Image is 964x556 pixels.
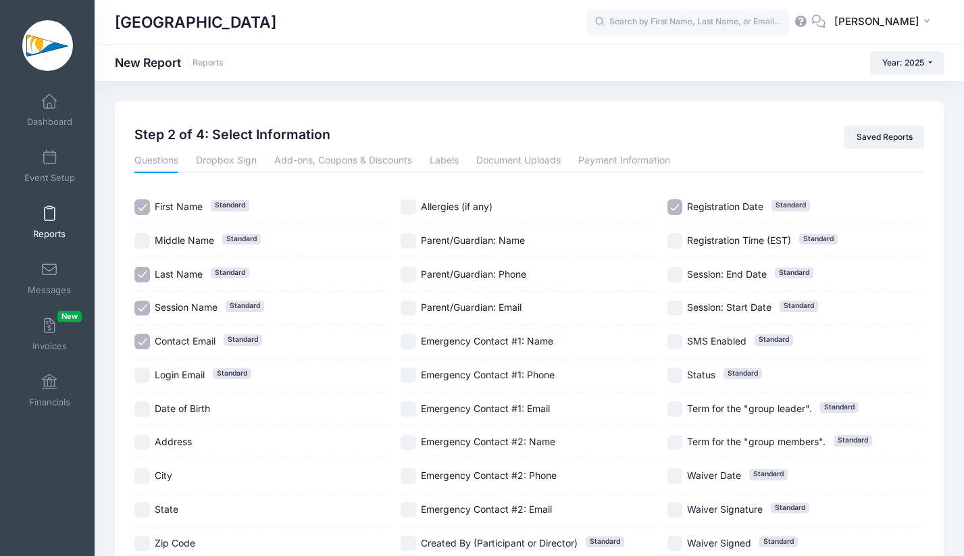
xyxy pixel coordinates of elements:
a: Payment Information [578,149,670,173]
input: Zip Code [134,536,150,551]
span: Last Name [155,268,203,280]
a: InvoicesNew [18,311,82,358]
span: Emergency Contact #1: Phone [421,369,555,380]
span: Year: 2025 [882,57,924,68]
span: Emergency Contact #2: Phone [421,470,557,481]
span: Standard [780,301,818,311]
input: Session: End DateStandard [667,267,683,282]
input: Middle NameStandard [134,233,150,249]
span: Financials [29,397,70,408]
a: Reports [18,199,82,246]
span: Parent/Guardian: Phone [421,268,526,280]
span: Term for the "group members". [687,436,826,447]
span: City [155,470,172,481]
span: Term for the "group leader". [687,403,812,414]
input: Address [134,435,150,451]
input: Session NameStandard [134,301,150,316]
a: Reports [193,58,224,68]
span: Messages [28,284,71,296]
span: Address [155,436,192,447]
span: Standard [799,234,838,245]
span: Standard [834,435,872,446]
input: Created By (Participant or Director)Standard [401,536,416,551]
span: Standard [820,402,859,413]
input: Waiver SignedStandard [667,536,683,551]
span: Session: End Date [687,268,767,280]
a: Labels [430,149,459,173]
span: Session Name [155,301,218,313]
h1: New Report [115,55,224,70]
span: Event Setup [24,172,75,184]
input: Contact EmailStandard [134,334,150,349]
input: Login EmailStandard [134,368,150,383]
input: Parent/Guardian: Name [401,233,416,249]
a: Saved Reports [844,126,924,149]
span: Standard [771,503,809,513]
input: Emergency Contact #2: Phone [401,468,416,484]
input: StatusStandard [667,368,683,383]
h2: Step 2 of 4: Select Information [134,126,330,145]
span: Waiver Signature [687,503,763,515]
span: Contact Email [155,335,215,347]
input: Emergency Contact #1: Phone [401,368,416,383]
input: Emergency Contact #2: Email [401,502,416,517]
img: Clearwater Community Sailing Center [22,20,73,71]
span: Emergency Contact #1: Email [421,403,550,414]
span: Waiver Date [687,470,741,481]
a: Questions [134,149,178,173]
span: State [155,503,178,515]
span: Emergency Contact #2: Name [421,436,555,447]
a: Add-ons, Coupons & Discounts [274,149,412,173]
span: Dashboard [27,116,72,128]
span: Standard [755,334,793,345]
span: Reports [33,228,66,240]
span: Standard [211,200,249,211]
input: Emergency Contact #2: Name [401,435,416,451]
input: SMS EnabledStandard [667,334,683,349]
span: Middle Name [155,234,214,246]
input: Waiver SignatureStandard [667,502,683,517]
span: Standard [749,469,788,480]
input: Term for the "group members".Standard [667,435,683,451]
input: Search by First Name, Last Name, or Email... [586,9,789,36]
span: Login Email [155,369,205,380]
a: Dropbox Sign [196,149,257,173]
span: Zip Code [155,537,195,549]
input: Registration DateStandard [667,199,683,215]
span: Standard [759,536,798,547]
button: [PERSON_NAME] [826,7,944,38]
input: City [134,468,150,484]
button: Year: 2025 [870,51,944,74]
h1: [GEOGRAPHIC_DATA] [115,7,276,38]
span: Parent/Guardian: Name [421,234,525,246]
input: Term for the "group leader".Standard [667,401,683,417]
input: Parent/Guardian: Email [401,301,416,316]
span: Standard [211,268,249,278]
span: Standard [224,334,262,345]
span: Session: Start Date [687,301,771,313]
span: Created By (Participant or Director) [421,537,578,549]
span: SMS Enabled [687,335,746,347]
a: Document Uploads [476,149,561,173]
input: Last NameStandard [134,267,150,282]
input: First NameStandard [134,199,150,215]
span: Registration Time (EST) [687,234,791,246]
span: Standard [771,200,810,211]
span: Date of Birth [155,403,210,414]
span: Standard [586,536,624,547]
span: New [57,311,82,322]
span: Parent/Guardian: Email [421,301,522,313]
span: Allergies (if any) [421,201,492,212]
span: Standard [226,301,264,311]
a: Event Setup [18,143,82,190]
input: State [134,502,150,517]
a: Messages [18,255,82,302]
input: Emergency Contact #1: Email [401,401,416,417]
input: Emergency Contact #1: Name [401,334,416,349]
span: First Name [155,201,203,212]
input: Allergies (if any) [401,199,416,215]
input: Registration Time (EST)Standard [667,233,683,249]
span: [PERSON_NAME] [834,14,919,29]
span: Status [687,369,715,380]
span: Invoices [32,340,67,352]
